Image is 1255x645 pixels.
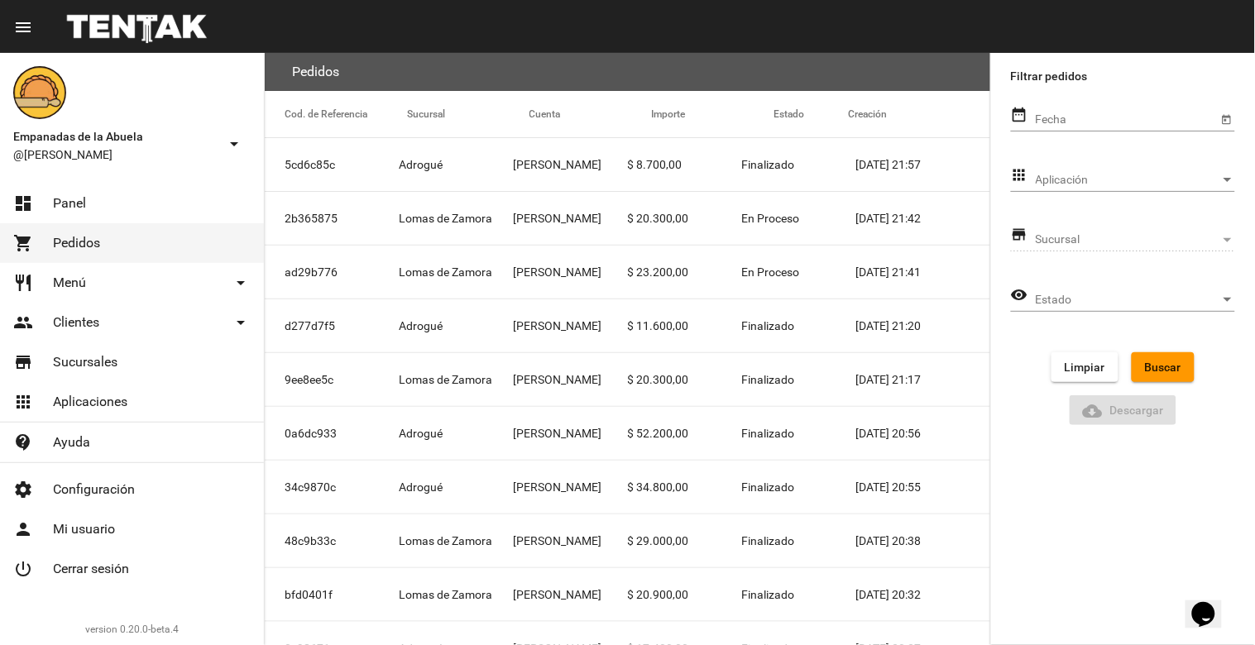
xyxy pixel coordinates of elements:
h3: Pedidos [292,60,339,84]
span: Sucursales [53,354,117,370]
mat-icon: visibility [1011,285,1028,305]
span: Buscar [1145,361,1181,374]
mat-icon: arrow_drop_down [231,313,251,332]
mat-cell: [PERSON_NAME] [513,192,627,245]
mat-cell: 2b365875 [265,192,399,245]
span: Descargar [1083,404,1164,417]
mat-icon: arrow_drop_down [224,134,244,154]
mat-cell: [DATE] 21:42 [856,192,990,245]
mat-icon: person [13,519,33,539]
mat-icon: date_range [1011,105,1028,125]
span: Adrogué [399,318,443,334]
mat-cell: $ 11.600,00 [628,299,742,352]
mat-icon: Descargar Reporte [1083,401,1103,421]
span: Finalizado [742,479,795,495]
mat-cell: 5cd6c85c [265,138,399,191]
span: En Proceso [742,210,800,227]
span: Clientes [53,314,99,331]
span: Finalizado [742,318,795,334]
button: Buscar [1132,352,1195,382]
span: Lomas de Zamora [399,533,492,549]
mat-cell: [PERSON_NAME] [513,568,627,621]
mat-icon: menu [13,17,33,37]
mat-cell: $ 23.200,00 [628,246,742,299]
span: Pedidos [53,235,100,251]
mat-cell: $ 8.700,00 [628,138,742,191]
mat-header-cell: Estado [774,91,848,137]
mat-select: Estado [1036,294,1235,307]
mat-icon: contact_support [13,432,33,452]
mat-cell: $ 20.300,00 [628,353,742,406]
span: Estado [1036,294,1220,307]
button: Descargar ReporteDescargar [1070,395,1177,425]
mat-cell: ad29b776 [265,246,399,299]
span: Adrogué [399,156,443,173]
span: Adrogué [399,425,443,442]
span: Menú [53,275,86,291]
span: Aplicación [1036,174,1220,187]
iframe: chat widget [1186,579,1238,628]
mat-cell: bfd0401f [265,568,399,621]
span: Limpiar [1065,361,1105,374]
mat-cell: $ 29.000,00 [628,514,742,567]
mat-cell: 9ee8ee5c [265,353,399,406]
span: Sucursal [1036,233,1220,246]
span: Lomas de Zamora [399,586,492,603]
mat-header-cell: Cuenta [529,91,652,137]
mat-cell: [PERSON_NAME] [513,138,627,191]
mat-cell: [PERSON_NAME] [513,246,627,299]
mat-cell: [DATE] 21:57 [856,138,990,191]
mat-header-cell: Creación [848,91,990,137]
span: Mi usuario [53,521,115,537]
span: Adrogué [399,479,443,495]
span: Aplicaciones [53,394,127,410]
button: Limpiar [1051,352,1118,382]
mat-cell: [PERSON_NAME] [513,514,627,567]
span: Finalizado [742,371,795,388]
mat-icon: restaurant [13,273,33,293]
mat-cell: $ 20.300,00 [628,192,742,245]
span: Finalizado [742,425,795,442]
mat-icon: apps [1011,165,1028,185]
mat-cell: [PERSON_NAME] [513,461,627,514]
span: Ayuda [53,434,90,451]
mat-cell: [DATE] 20:56 [856,407,990,460]
mat-cell: [DATE] 20:55 [856,461,990,514]
span: Finalizado [742,586,795,603]
mat-cell: [PERSON_NAME] [513,407,627,460]
mat-select: Sucursal [1036,233,1235,246]
span: Lomas de Zamora [399,371,492,388]
img: f0136945-ed32-4f7c-91e3-a375bc4bb2c5.png [13,66,66,119]
mat-header-cell: Importe [651,91,774,137]
mat-cell: $ 20.900,00 [628,568,742,621]
mat-cell: 34c9870c [265,461,399,514]
span: Finalizado [742,156,795,173]
span: Lomas de Zamora [399,264,492,280]
mat-cell: $ 34.800,00 [628,461,742,514]
mat-icon: shopping_cart [13,233,33,253]
span: Configuración [53,481,135,498]
mat-select: Aplicación [1036,174,1235,187]
mat-icon: settings [13,480,33,499]
span: En Proceso [742,264,800,280]
mat-cell: [PERSON_NAME] [513,299,627,352]
mat-icon: arrow_drop_down [231,273,251,293]
mat-icon: apps [13,392,33,412]
mat-icon: store [1011,225,1028,245]
mat-icon: store [13,352,33,372]
mat-cell: 0a6dc933 [265,407,399,460]
span: Empanadas de la Abuela [13,127,218,146]
mat-header-cell: Cod. de Referencia [265,91,407,137]
input: Fecha [1036,113,1218,127]
span: Cerrar sesión [53,561,129,577]
mat-icon: people [13,313,33,332]
mat-cell: $ 52.200,00 [628,407,742,460]
mat-cell: [PERSON_NAME] [513,353,627,406]
mat-cell: [DATE] 20:38 [856,514,990,567]
label: Filtrar pedidos [1011,66,1235,86]
mat-cell: [DATE] 21:41 [856,246,990,299]
mat-cell: [DATE] 21:17 [856,353,990,406]
div: version 0.20.0-beta.4 [13,621,251,638]
mat-cell: d277d7f5 [265,299,399,352]
span: @[PERSON_NAME] [13,146,218,163]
